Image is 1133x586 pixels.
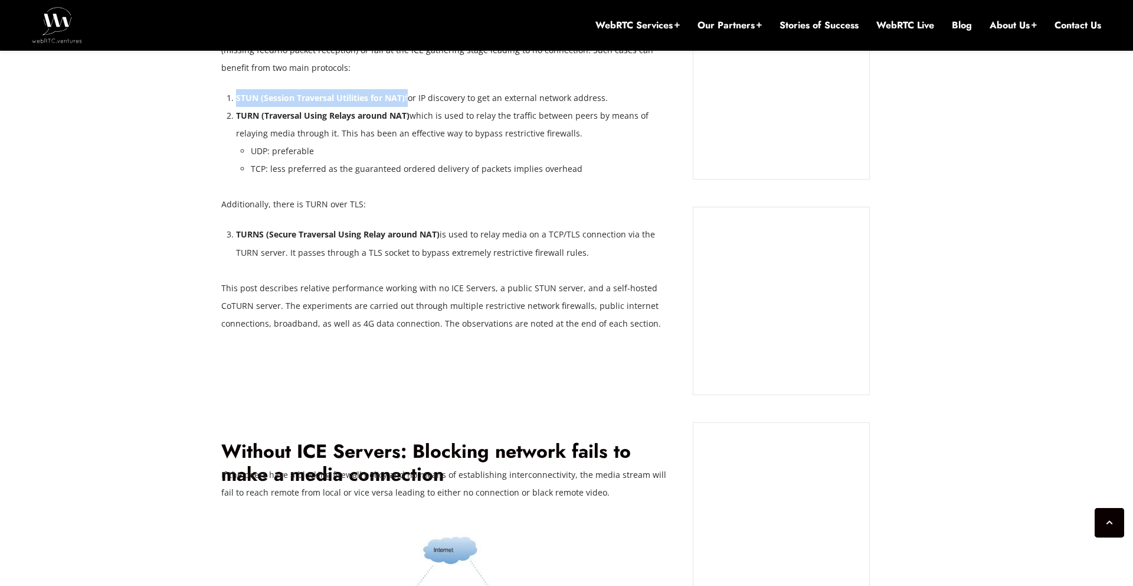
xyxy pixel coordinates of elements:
strong: TURN (Traversal Using Relays around NAT) [236,110,410,121]
li: UDP: preferable [251,142,676,160]
li: is used to relay media on a TCP/TLS connection via the TURN server. It passes through a TLS socke... [236,226,676,261]
a: About Us [990,19,1037,32]
li: for IP discovery to get an external network address. [236,89,676,107]
iframe: Embedded CTA [705,219,857,383]
li: TCP: less preferred as the guaranteed ordered delivery of packets implies overhead [251,160,676,178]
a: Our Partners [698,19,762,32]
a: WebRTC Services [595,19,680,32]
p: Additionally, there is TURN over TLS: [221,196,676,213]
a: Blog [952,19,972,32]
img: WebRTC.ventures [32,7,82,43]
iframe: Embedded CTA [705,11,857,168]
strong: TURNS (Secure Traversal Using Relay around NAT) [236,229,440,240]
li: which is used to relay the traffic between peers by means of relaying media through it. This has ... [236,107,676,178]
p: If the peers have a blocking firewall policy and no means of establishing interconnectivity, the ... [221,466,676,502]
a: Stories of Success [780,19,859,32]
a: WebRTC Live [876,19,934,32]
p: This post describes relative performance working with no ICE Servers, a public STUN server, and a... [221,279,676,333]
a: Contact Us [1055,19,1101,32]
h1: Without ICE Servers: Blocking network fails to make a media connection [221,363,676,487]
strong: STUN (Session Traversal Utilities for NAT) [236,92,405,103]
